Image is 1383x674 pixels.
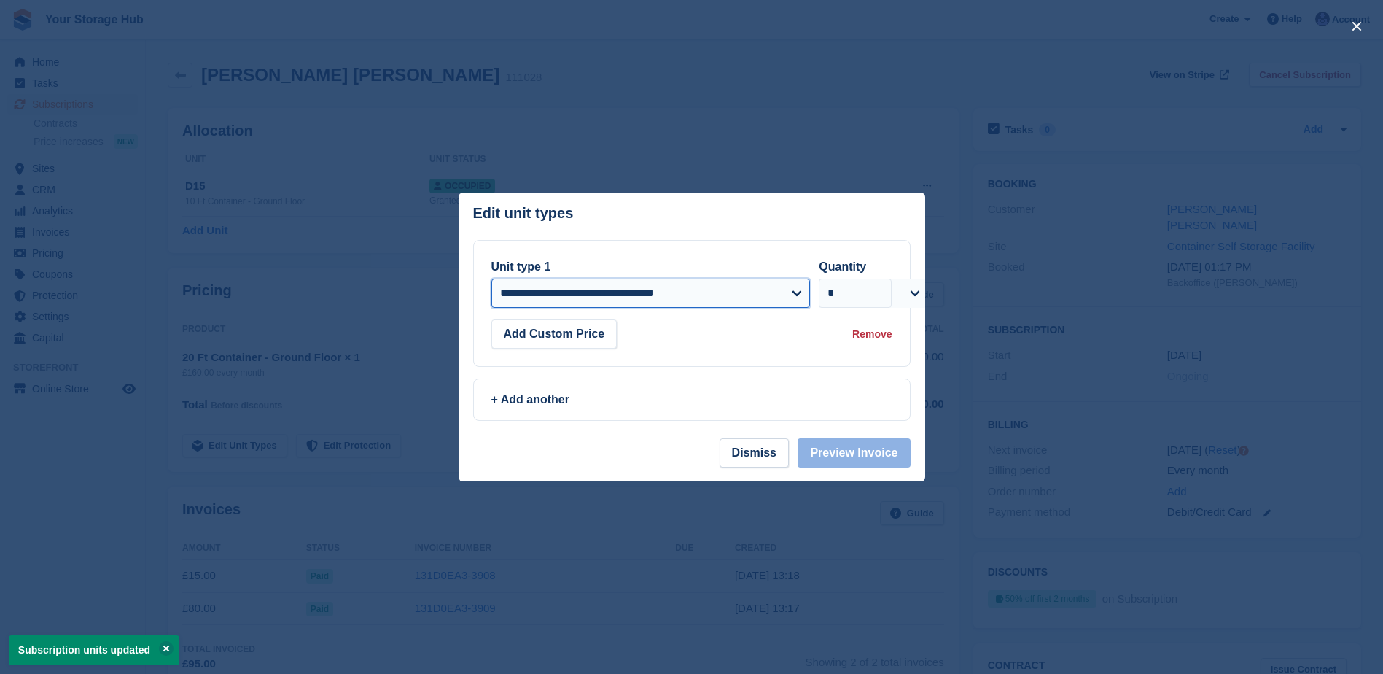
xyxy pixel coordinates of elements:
div: Remove [852,327,892,342]
p: Edit unit types [473,205,574,222]
p: Subscription units updated [9,635,179,665]
button: Add Custom Price [491,319,618,349]
a: + Add another [473,379,911,421]
label: Unit type 1 [491,260,551,273]
label: Quantity [819,260,866,273]
div: + Add another [491,391,892,408]
button: Preview Invoice [798,438,910,468]
button: close [1345,15,1368,38]
button: Dismiss [720,438,789,468]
